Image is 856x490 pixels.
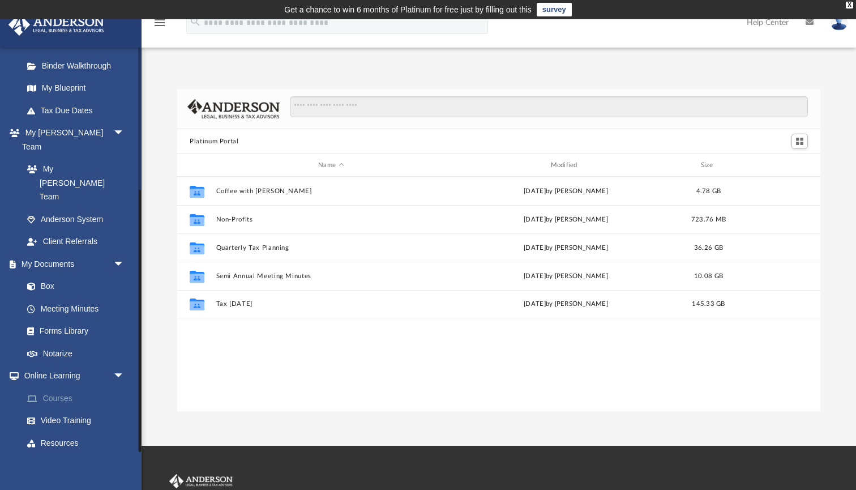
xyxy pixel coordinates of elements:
i: search [189,15,202,28]
button: Semi Annual Meeting Minutes [216,272,446,280]
span: 4.78 GB [696,188,721,194]
button: Platinum Portal [190,137,239,147]
button: Coffee with [PERSON_NAME] [216,188,446,195]
input: Search files and folders [290,96,808,118]
a: Online Learningarrow_drop_down [8,365,142,387]
div: [DATE] by [PERSON_NAME] [451,243,681,253]
div: Modified [451,160,681,171]
span: arrow_drop_down [113,365,136,388]
a: My Blueprint [16,77,136,100]
span: 723.76 MB [691,216,726,223]
span: 145.33 GB [692,301,725,307]
div: Name [216,160,446,171]
a: Video Training [16,410,136,432]
span: arrow_drop_down [113,253,136,276]
button: Quarterly Tax Planning [216,244,446,252]
a: Notarize [16,342,136,365]
div: id [182,160,211,171]
img: User Pic [831,14,848,31]
button: Switch to Grid View [791,134,808,150]
a: My [PERSON_NAME] Team [16,158,130,208]
a: Client Referrals [16,231,136,253]
span: arrow_drop_down [113,122,136,145]
a: Box [16,275,130,298]
div: [DATE] by [PERSON_NAME] [451,299,681,309]
div: [DATE] by [PERSON_NAME] [451,271,681,282]
div: Size [686,160,731,171]
div: id [736,160,815,171]
a: menu [153,22,166,29]
div: grid [177,177,820,412]
a: Tax Due Dates [16,99,142,122]
a: Meeting Minutes [16,297,136,320]
a: Resources [16,432,142,454]
div: [DATE] by [PERSON_NAME] [451,215,681,225]
a: Courses [16,387,142,410]
a: Forms Library [16,320,130,343]
img: Anderson Advisors Platinum Portal [167,474,235,489]
a: Binder Walkthrough [16,54,142,77]
button: Non-Profits [216,216,446,223]
a: survey [537,3,572,16]
img: Anderson Advisors Platinum Portal [5,14,108,36]
div: [DATE] by [PERSON_NAME] [451,186,681,197]
button: Tax [DATE] [216,300,446,308]
div: close [846,2,853,8]
div: Get a chance to win 6 months of Platinum for free just by filling out this [284,3,532,16]
span: 36.26 GB [694,245,723,251]
a: My [PERSON_NAME] Teamarrow_drop_down [8,122,136,158]
i: menu [153,16,166,29]
a: My Documentsarrow_drop_down [8,253,136,275]
a: Anderson System [16,208,136,231]
span: 10.08 GB [694,273,723,279]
